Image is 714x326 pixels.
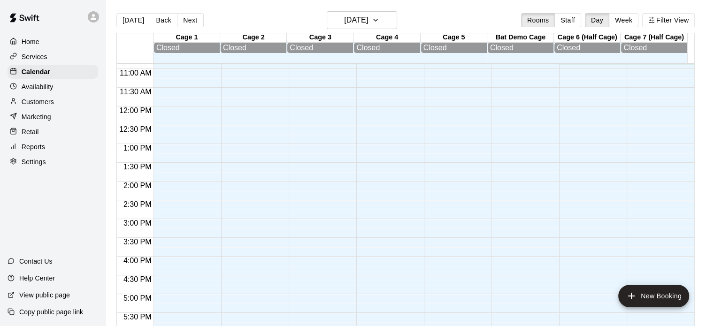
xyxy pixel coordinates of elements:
[344,14,368,27] h6: [DATE]
[8,80,98,94] a: Availability
[554,33,621,42] div: Cage 6 (Half Cage)
[117,88,154,96] span: 11:30 AM
[121,294,154,302] span: 5:00 PM
[22,127,39,136] p: Retail
[618,285,689,307] button: add
[609,13,638,27] button: Week
[121,144,154,152] span: 1:00 PM
[8,95,98,109] a: Customers
[327,11,397,29] button: [DATE]
[22,37,39,46] p: Home
[623,44,684,52] div: Closed
[19,273,55,283] p: Help Center
[121,257,154,265] span: 4:00 PM
[353,33,420,42] div: Cage 4
[521,13,555,27] button: Rooms
[287,33,353,42] div: Cage 3
[557,44,618,52] div: Closed
[117,69,154,77] span: 11:00 AM
[156,44,217,52] div: Closed
[121,313,154,321] span: 5:30 PM
[8,50,98,64] a: Services
[554,13,581,27] button: Staff
[490,44,551,52] div: Closed
[121,200,154,208] span: 2:30 PM
[8,110,98,124] a: Marketing
[150,13,177,27] button: Back
[22,82,54,91] p: Availability
[154,33,220,42] div: Cage 1
[121,219,154,227] span: 3:00 PM
[116,13,150,27] button: [DATE]
[223,44,284,52] div: Closed
[19,257,53,266] p: Contact Us
[8,155,98,169] a: Settings
[8,125,98,139] a: Retail
[121,275,154,283] span: 4:30 PM
[177,13,203,27] button: Next
[8,65,98,79] a: Calendar
[621,33,687,42] div: Cage 7 (Half Cage)
[421,33,487,42] div: Cage 5
[585,13,609,27] button: Day
[22,67,50,76] p: Calendar
[642,13,695,27] button: Filter View
[423,44,484,52] div: Closed
[290,44,351,52] div: Closed
[22,97,54,106] p: Customers
[121,163,154,171] span: 1:30 PM
[117,106,154,114] span: 12:00 PM
[8,35,98,49] a: Home
[22,142,45,152] p: Reports
[117,125,154,133] span: 12:30 PM
[8,140,98,154] a: Reports
[121,238,154,246] span: 3:30 PM
[220,33,287,42] div: Cage 2
[22,157,46,167] p: Settings
[19,307,83,317] p: Copy public page link
[22,52,47,61] p: Services
[121,182,154,190] span: 2:00 PM
[356,44,417,52] div: Closed
[19,290,70,300] p: View public page
[22,112,51,121] p: Marketing
[487,33,554,42] div: Bat Demo Cage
